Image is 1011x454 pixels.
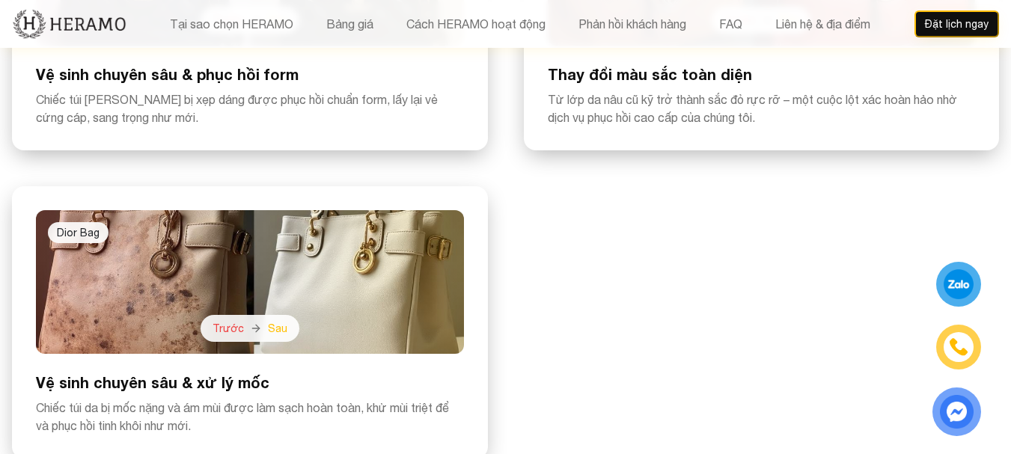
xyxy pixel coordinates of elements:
[949,337,968,357] img: phone-icon
[715,14,747,34] button: FAQ
[36,91,464,126] p: Chiếc túi [PERSON_NAME] bị xẹp dáng được phục hồi chuẩn form, lấy lại vẻ cứng cáp, sang trọng như...
[12,8,126,40] img: new-logo.3f60348b.png
[402,14,550,34] button: Cách HERAMO hoạt động
[165,14,298,34] button: Tại sao chọn HERAMO
[574,14,691,34] button: Phản hồi khách hàng
[268,321,287,336] span: Sau
[548,64,976,85] h3: Thay đổi màu sắc toàn diện
[213,321,244,336] span: Trước
[36,64,464,85] h3: Vệ sinh chuyên sâu & phục hồi form
[914,10,999,37] button: Đặt lịch ngay
[48,222,109,243] div: Dior Bag
[36,399,464,435] p: Chiếc túi da bị mốc nặng và ám mùi được làm sạch hoàn toàn, khử mùi triệt để và phục hồi tinh khô...
[322,14,378,34] button: Bảng giá
[938,327,979,367] a: phone-icon
[548,91,976,126] p: Từ lớp da nâu cũ kỹ trở thành sắc đỏ rực rỡ – một cuộc lột xác hoàn hảo nhờ dịch vụ phục hồi cao ...
[771,14,875,34] button: Liên hệ & địa điểm
[36,372,464,393] h3: Vệ sinh chuyên sâu & xử lý mốc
